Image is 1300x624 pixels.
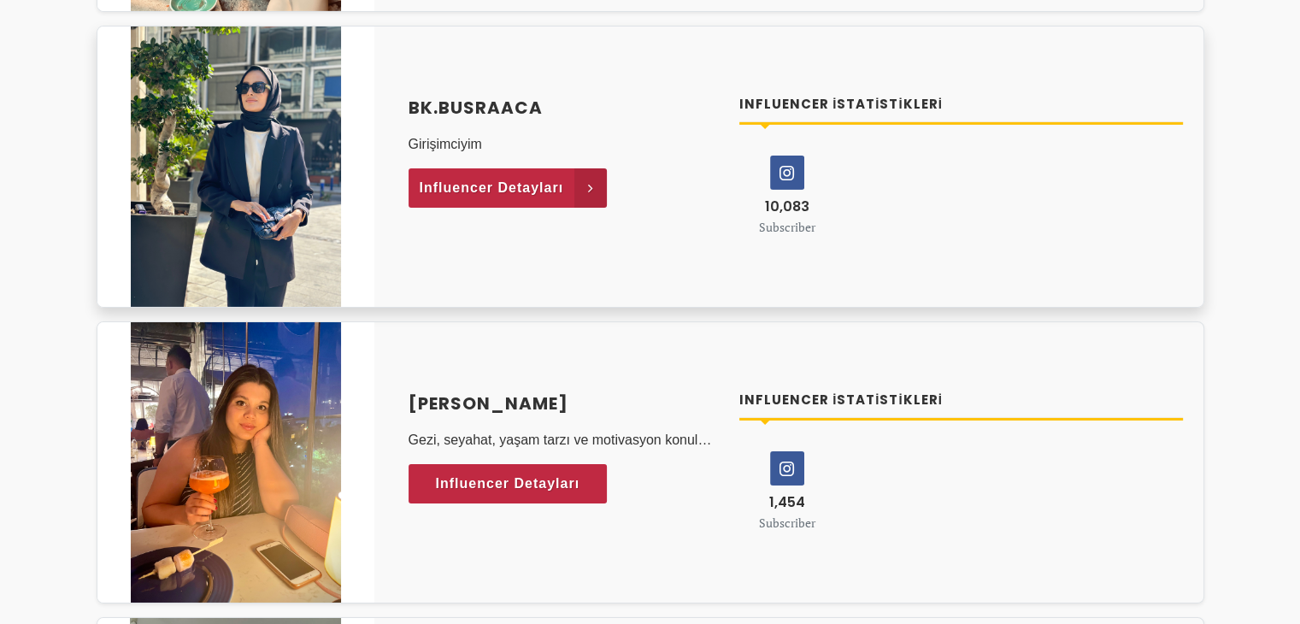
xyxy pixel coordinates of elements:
a: [PERSON_NAME] [409,391,720,416]
span: 1,454 [769,492,805,512]
h4: Influencer İstatistikleri [739,391,1183,410]
p: Gezi, seyahat, yaşam tarzı ve motivasyon konulu İngilizce ve Türkçe içerikler üretiyorum. Aynı za... [409,430,720,450]
a: Influencer Detayları [409,168,608,208]
h4: Influencer İstatistikleri [739,95,1183,115]
p: Girişimciyim [409,134,720,155]
span: Influencer Detayları [420,175,564,201]
small: Subscriber [759,219,815,235]
a: bk.busraaca [409,95,720,121]
small: Subscriber [759,515,815,531]
span: Influencer Detayları [436,471,580,497]
a: Influencer Detayları [409,464,608,503]
span: 10,083 [765,197,809,216]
